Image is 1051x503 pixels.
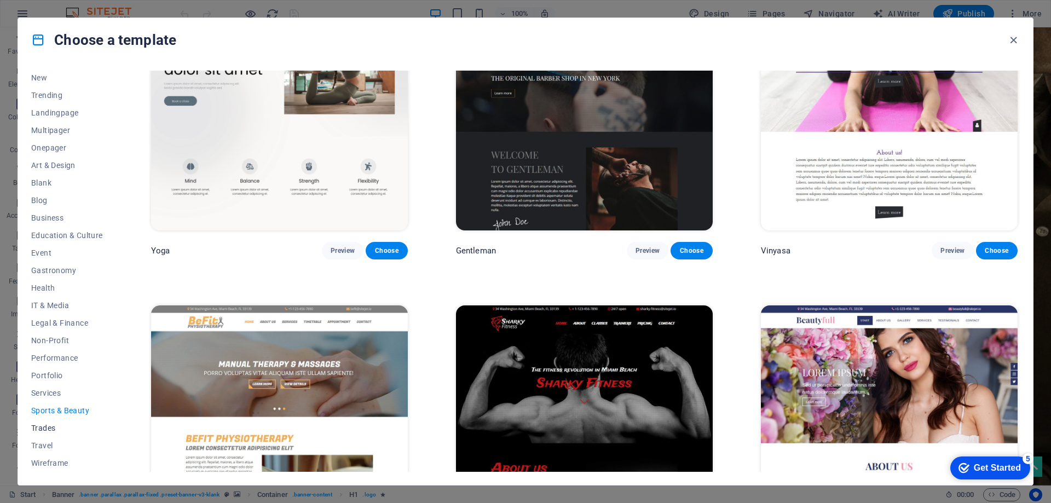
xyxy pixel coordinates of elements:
[31,459,103,467] span: Wireframe
[31,248,103,257] span: Event
[31,266,103,275] span: Gastronomy
[31,161,103,170] span: Art & Design
[671,242,712,259] button: Choose
[31,143,103,152] span: Onepager
[31,244,103,262] button: Event
[322,242,363,259] button: Preview
[31,319,103,327] span: Legal & Finance
[31,402,103,419] button: Sports & Beauty
[31,192,103,209] button: Blog
[31,73,103,82] span: New
[31,262,103,279] button: Gastronomy
[31,122,103,139] button: Multipager
[31,454,103,472] button: Wireframe
[31,424,103,432] span: Trades
[31,301,103,310] span: IT & Media
[456,245,496,256] p: Gentleman
[31,384,103,402] button: Services
[636,246,660,255] span: Preview
[31,389,103,397] span: Services
[31,332,103,349] button: Non-Profit
[31,354,103,362] span: Performance
[679,246,703,255] span: Choose
[31,437,103,454] button: Travel
[985,246,1009,255] span: Choose
[31,371,103,380] span: Portfolio
[31,108,103,117] span: Landingpage
[31,419,103,437] button: Trades
[31,297,103,314] button: IT & Media
[31,349,103,367] button: Performance
[31,227,103,244] button: Education & Culture
[31,279,103,297] button: Health
[940,246,965,255] span: Preview
[31,284,103,292] span: Health
[31,139,103,157] button: Onepager
[31,104,103,122] button: Landingpage
[31,157,103,174] button: Art & Design
[151,245,170,256] p: Yoga
[31,196,103,205] span: Blog
[374,246,399,255] span: Choose
[31,91,103,100] span: Trending
[31,86,103,104] button: Trending
[25,449,32,455] button: 2
[31,314,103,332] button: Legal & Finance
[31,209,103,227] button: Business
[31,174,103,192] button: Blank
[81,2,92,13] div: 5
[31,178,103,187] span: Blank
[976,242,1018,259] button: Choose
[366,242,407,259] button: Choose
[32,12,79,22] div: Get Started
[31,336,103,345] span: Non-Profit
[31,441,103,450] span: Travel
[31,213,103,222] span: Business
[31,69,103,86] button: New
[31,31,176,49] h4: Choose a template
[761,245,790,256] p: Vinyasa
[31,406,103,415] span: Sports & Beauty
[31,231,103,240] span: Education & Culture
[25,437,32,443] button: 1
[627,242,668,259] button: Preview
[331,246,355,255] span: Preview
[31,367,103,384] button: Portfolio
[31,126,103,135] span: Multipager
[9,5,89,28] div: Get Started 5 items remaining, 0% complete
[932,242,973,259] button: Preview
